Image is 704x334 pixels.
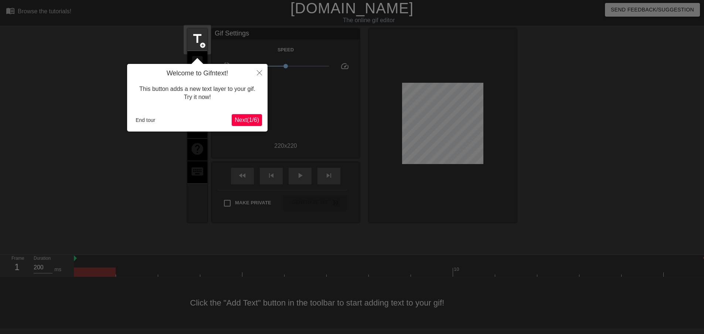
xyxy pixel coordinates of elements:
button: Next [232,114,262,126]
h4: Welcome to Gifntext! [133,69,262,78]
div: This button adds a new text layer to your gif. Try it now! [133,78,262,109]
span: Next ( 1 / 6 ) [235,117,259,123]
button: End tour [133,115,158,126]
button: Close [251,64,268,81]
